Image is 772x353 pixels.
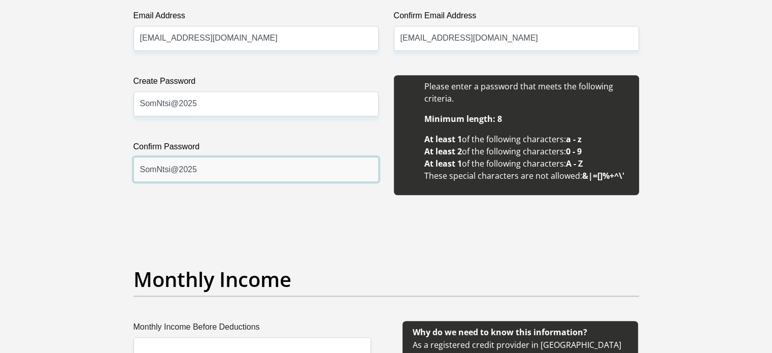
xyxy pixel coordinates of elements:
[582,170,624,181] b: &|=[]%+^\'
[566,158,583,169] b: A - Z
[133,157,379,182] input: Confirm Password
[133,321,371,337] label: Monthly Income Before Deductions
[133,26,379,51] input: Email Address
[424,134,462,145] b: At least 1
[394,26,639,51] input: Confirm Email Address
[133,10,379,26] label: Email Address
[424,145,629,157] li: of the following characters:
[133,267,639,292] h2: Monthly Income
[424,146,462,157] b: At least 2
[133,91,379,116] input: Create Password
[424,80,629,105] li: Please enter a password that meets the following criteria.
[424,158,462,169] b: At least 1
[424,133,629,145] li: of the following characters:
[566,146,582,157] b: 0 - 9
[133,141,379,157] label: Confirm Password
[394,10,639,26] label: Confirm Email Address
[424,157,629,170] li: of the following characters:
[133,75,379,91] label: Create Password
[424,113,502,124] b: Minimum length: 8
[413,327,587,338] b: Why do we need to know this information?
[424,170,629,182] li: These special characters are not allowed:
[566,134,582,145] b: a - z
